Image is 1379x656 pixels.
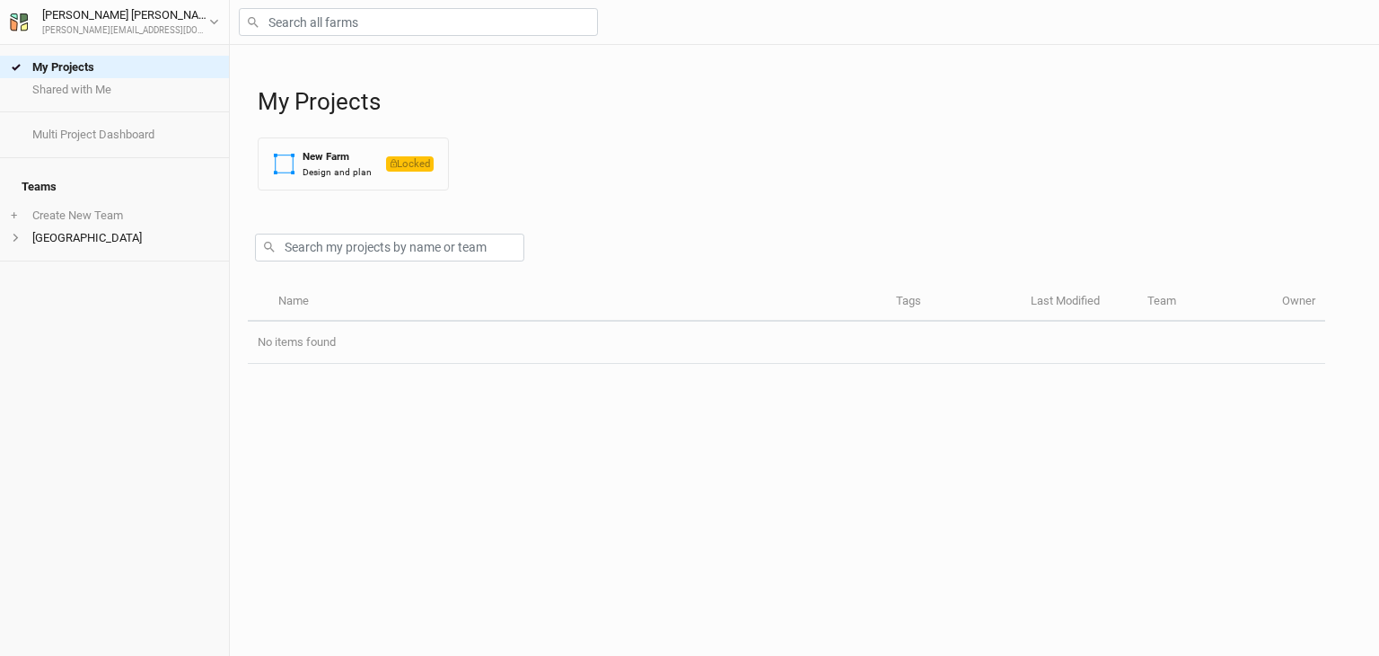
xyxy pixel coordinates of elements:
div: New Farm [303,149,372,164]
div: [PERSON_NAME] [PERSON_NAME] [42,6,209,24]
th: Tags [886,283,1021,322]
div: Design and plan [303,165,372,179]
span: + [11,208,17,223]
th: Last Modified [1021,283,1137,322]
h1: My Projects [258,88,1361,116]
button: [PERSON_NAME] [PERSON_NAME][PERSON_NAME][EMAIL_ADDRESS][DOMAIN_NAME] [9,5,220,38]
th: Team [1137,283,1272,322]
th: Owner [1272,283,1325,322]
input: Search my projects by name or team [255,234,524,262]
th: Name [268,283,885,322]
button: New FarmDesign and planLocked [258,137,449,191]
input: Search all farms [239,8,598,36]
h4: Teams [11,169,218,205]
span: Locked [386,156,434,172]
td: No items found [248,322,1325,364]
div: [PERSON_NAME][EMAIL_ADDRESS][DOMAIN_NAME] [42,24,209,38]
